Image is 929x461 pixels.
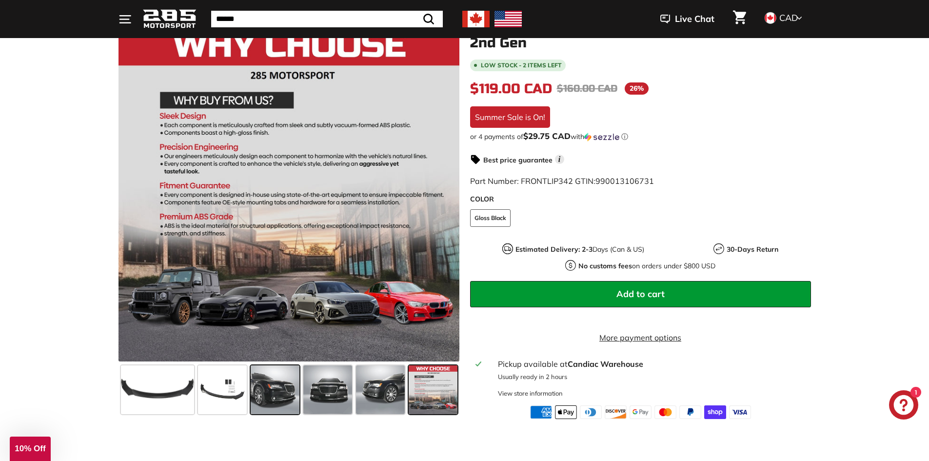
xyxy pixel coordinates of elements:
div: View store information [498,389,563,398]
p: on orders under $800 USD [578,261,715,271]
span: 10% Off [15,444,45,453]
div: Summer Sale is On! [470,106,550,128]
img: diners_club [580,405,602,419]
button: Add to cart [470,281,811,307]
span: $119.00 CAD [470,80,552,97]
span: Add to cart [616,288,665,300]
img: visa [729,405,751,419]
img: apple_pay [555,405,577,419]
strong: Estimated Delivery: 2-3 [515,245,593,254]
inbox-online-store-chat: Shopify online store chat [886,390,921,422]
span: $29.75 CAD [523,131,571,141]
span: i [555,155,564,164]
button: Live Chat [648,7,727,31]
div: 10% Off [10,437,51,461]
a: Cart [727,2,752,36]
a: More payment options [470,332,811,343]
img: paypal [679,405,701,419]
h1: Front Lip Splitter - [DATE]-[DATE] Chrysler 300 2nd Gen [470,20,811,51]
strong: Best price guarantee [483,156,553,164]
span: $160.00 CAD [557,82,617,95]
img: master [654,405,676,419]
div: or 4 payments of with [470,132,811,141]
div: or 4 payments of$29.75 CADwithSezzle Click to learn more about Sezzle [470,132,811,141]
img: Sezzle [584,133,619,141]
span: Part Number: FRONTLIP342 GTIN: [470,176,654,186]
strong: 30-Days Return [727,245,778,254]
span: Low stock - 2 items left [481,62,562,68]
img: american_express [530,405,552,419]
img: discover [605,405,627,419]
img: Logo_285_Motorsport_areodynamics_components [143,8,197,31]
span: CAD [779,12,798,23]
span: Live Chat [675,13,714,25]
label: COLOR [470,194,811,204]
p: Days (Can & US) [515,244,644,255]
span: 990013106731 [595,176,654,186]
div: Pickup available at [498,358,805,370]
img: google_pay [630,405,652,419]
input: Search [211,11,443,27]
strong: No customs fees [578,261,632,270]
span: 26% [625,82,649,95]
img: shopify_pay [704,405,726,419]
strong: Candiac Warehouse [568,359,643,369]
p: Usually ready in 2 hours [498,372,805,381]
